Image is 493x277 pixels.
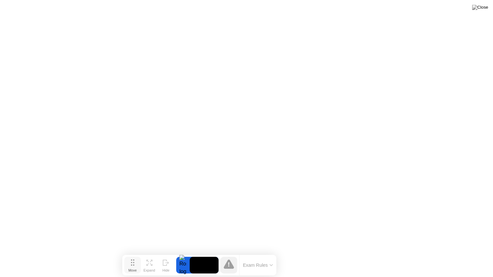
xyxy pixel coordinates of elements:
[162,268,169,272] div: Hide
[124,257,141,273] button: Move
[241,262,275,268] button: Exam Rules
[141,257,158,273] button: Expand
[128,268,137,272] div: Move
[143,268,155,272] div: Expand
[158,257,174,273] button: Hide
